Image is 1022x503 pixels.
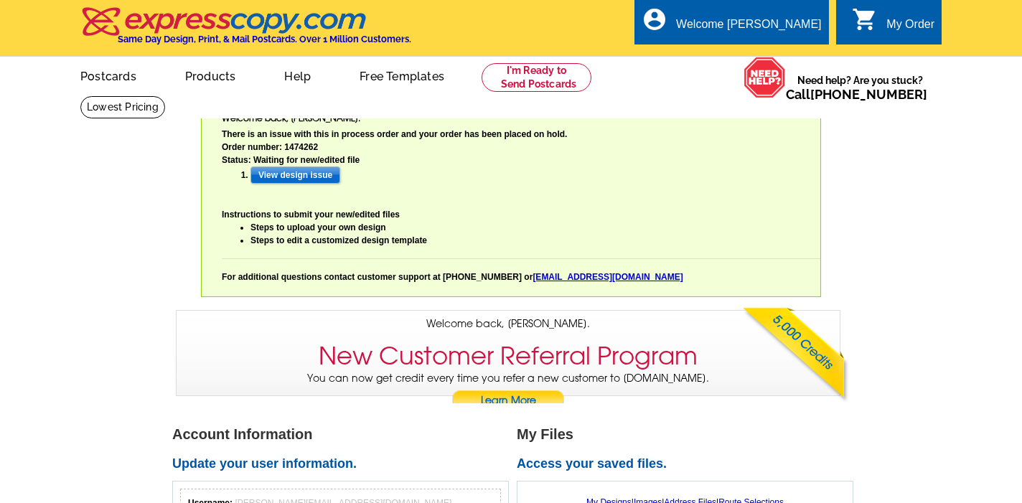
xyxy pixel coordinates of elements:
[172,456,517,472] h2: Update your user information.
[118,34,411,44] h4: Same Day Design, Print, & Mail Postcards. Over 1 Million Customers.
[250,166,340,184] input: View design issue
[451,390,565,412] a: Learn More
[810,87,927,102] a: [PHONE_NUMBER]
[250,235,427,245] a: Steps to edit a customized design template
[57,58,159,92] a: Postcards
[337,58,467,92] a: Free Templates
[177,371,840,412] p: You can now get credit every time you refer a new customer to [DOMAIN_NAME].
[80,17,411,44] a: Same Day Design, Print, & Mail Postcards. Over 1 Million Customers.
[533,272,683,282] a: [EMAIL_ADDRESS][DOMAIN_NAME]
[261,58,334,92] a: Help
[250,222,386,232] a: Steps to upload your own design
[517,456,861,472] h2: Access your saved files.
[886,18,934,38] div: My Order
[319,342,698,371] h3: New Customer Referral Program
[852,16,934,34] a: shopping_cart My Order
[222,112,360,125] span: Welcome back, [PERSON_NAME].
[517,427,861,442] h1: My Files
[222,155,248,165] b: Status
[162,58,259,92] a: Products
[172,427,517,442] h1: Account Information
[852,6,878,32] i: shopping_cart
[222,128,820,283] div: There is an issue with this in process order and your order has been placed on hold. Order number...
[744,57,786,98] img: help
[676,18,821,38] div: Welcome [PERSON_NAME]
[786,87,927,102] span: Call
[786,73,934,102] span: Need help? Are you stuck?
[642,6,667,32] i: account_circle
[426,316,590,332] span: Welcome back, [PERSON_NAME].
